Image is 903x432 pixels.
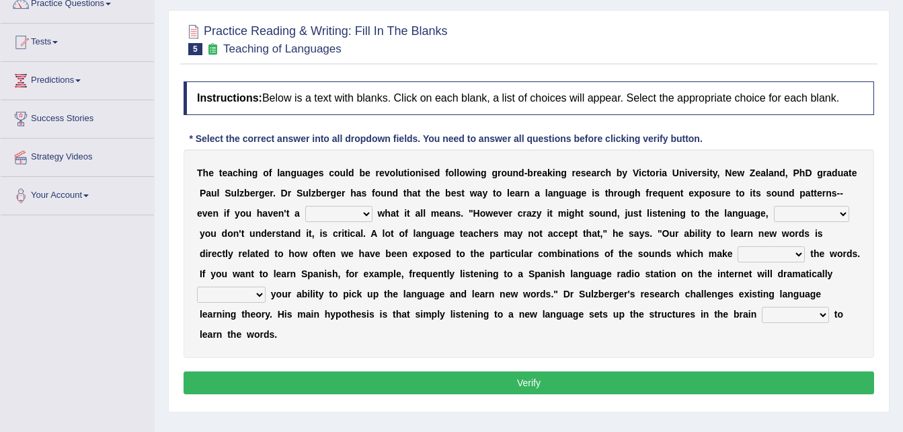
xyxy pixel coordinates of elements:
[639,168,641,178] b: i
[493,208,498,219] b: e
[652,188,658,199] b: e
[750,188,752,199] b: i
[406,188,412,199] b: h
[570,188,576,199] b: a
[493,188,496,199] b: t
[507,168,513,178] b: u
[698,168,701,178] b: r
[641,168,647,178] b: c
[591,168,596,178] b: a
[498,168,501,178] b: r
[245,208,251,219] b: u
[542,168,547,178] b: a
[381,188,387,199] b: u
[407,168,409,178] b: i
[617,208,620,219] b: ,
[805,168,812,178] b: D
[822,188,826,199] b: r
[448,168,455,178] b: o
[594,208,600,219] b: o
[398,168,404,178] b: u
[523,208,526,219] b: r
[549,208,553,219] b: t
[391,208,396,219] b: a
[1,100,154,134] a: Success Stories
[481,168,487,178] b: g
[575,208,581,219] b: h
[622,168,627,178] b: y
[307,168,313,178] b: g
[837,188,840,199] b: -
[409,168,416,178] b: o
[208,168,214,178] b: e
[635,188,641,199] b: h
[444,208,450,219] b: a
[659,168,662,178] b: i
[669,188,674,199] b: e
[455,208,461,219] b: s
[395,168,398,178] b: l
[769,168,774,178] b: a
[537,168,542,178] b: e
[589,208,594,219] b: s
[188,43,202,55] span: 5
[548,188,553,199] b: a
[250,188,256,199] b: e
[392,188,398,199] b: d
[281,188,288,199] b: D
[424,168,429,178] b: s
[537,208,542,219] b: y
[206,43,220,56] small: Exam occurring question
[359,168,365,178] b: b
[709,168,713,178] b: t
[501,168,507,178] b: o
[231,188,237,199] b: u
[817,168,823,178] b: g
[600,208,606,219] b: u
[311,188,316,199] b: z
[711,188,716,199] b: s
[268,208,273,219] b: v
[823,168,826,178] b: r
[329,168,334,178] b: c
[569,208,575,219] b: g
[586,168,592,178] b: e
[233,168,238,178] b: c
[219,168,223,178] b: t
[596,168,600,178] b: r
[407,208,410,219] b: t
[760,168,766,178] b: a
[385,208,391,219] b: h
[701,168,707,178] b: s
[752,188,756,199] b: t
[435,188,440,199] b: e
[212,208,219,219] b: n
[716,188,722,199] b: u
[814,188,817,199] b: t
[1,62,154,96] a: Predictions
[362,188,367,199] b: s
[459,168,465,178] b: o
[662,168,667,178] b: a
[223,42,342,55] small: Teaching of Languages
[217,188,220,199] b: l
[707,168,709,178] b: i
[605,188,608,199] b: t
[633,168,639,178] b: V
[473,168,475,178] b: i
[477,188,483,199] b: a
[524,188,530,199] b: n
[504,208,509,219] b: e
[679,168,685,178] b: n
[426,188,429,199] b: t
[184,22,448,55] h2: Practice Reading & Writing: Fill In The Blanks
[725,188,731,199] b: e
[342,188,345,199] b: r
[469,208,473,219] b: "
[285,168,291,178] b: n
[515,188,520,199] b: a
[532,208,537,219] b: z
[450,208,456,219] b: n
[492,168,498,178] b: g
[674,188,680,199] b: n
